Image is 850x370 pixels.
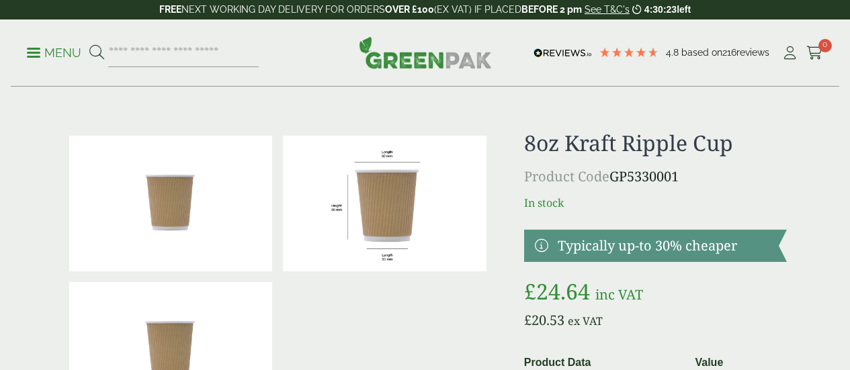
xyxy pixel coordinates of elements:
p: Menu [27,45,81,61]
span: reviews [736,47,769,58]
span: Based on [681,47,722,58]
p: In stock [524,195,787,211]
span: 0 [818,39,832,52]
img: 8oz Kraft Ripple Cup 0 [69,136,273,271]
bdi: 20.53 [524,311,564,329]
span: £ [524,277,536,306]
strong: BEFORE 2 pm [521,4,582,15]
i: Cart [806,46,823,60]
span: 216 [722,47,736,58]
span: inc VAT [595,285,643,304]
a: See T&C's [585,4,630,15]
i: My Account [781,46,798,60]
span: ex VAT [568,314,603,328]
a: Menu [27,45,81,58]
strong: FREE [159,4,181,15]
span: Product Code [524,167,609,185]
span: 4:30:23 [644,4,677,15]
a: 0 [806,43,823,63]
img: RippleCup_8oz [283,136,486,271]
strong: OVER £100 [385,4,434,15]
span: 4.8 [666,47,681,58]
span: £ [524,311,532,329]
img: GreenPak Supplies [359,36,492,68]
h1: 8oz Kraft Ripple Cup [524,130,787,156]
bdi: 24.64 [524,277,590,306]
img: REVIEWS.io [534,48,592,58]
div: 4.79 Stars [599,46,659,58]
span: left [677,4,691,15]
p: GP5330001 [524,167,787,187]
